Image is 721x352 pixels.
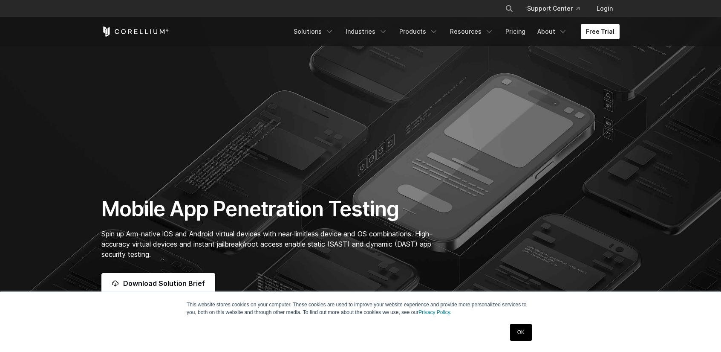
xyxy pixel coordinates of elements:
span: Spin up Arm-native iOS and Android virtual devices with near-limitless device and OS combinations... [101,230,432,259]
button: Search [502,1,517,16]
a: Pricing [500,24,531,39]
h1: Mobile App Penetration Testing [101,196,441,222]
a: OK [510,324,532,341]
a: Privacy Policy. [418,309,451,315]
a: Resources [445,24,499,39]
a: Corellium Home [101,26,169,37]
a: Industries [340,24,392,39]
div: Navigation Menu [495,1,620,16]
a: Free Trial [581,24,620,39]
span: Download Solution Brief [123,278,205,288]
a: Solutions [288,24,339,39]
a: Support Center [520,1,586,16]
div: Navigation Menu [288,24,620,39]
a: Login [590,1,620,16]
a: About [532,24,572,39]
p: This website stores cookies on your computer. These cookies are used to improve your website expe... [187,301,534,316]
a: Products [394,24,443,39]
a: Download Solution Brief [101,273,215,294]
